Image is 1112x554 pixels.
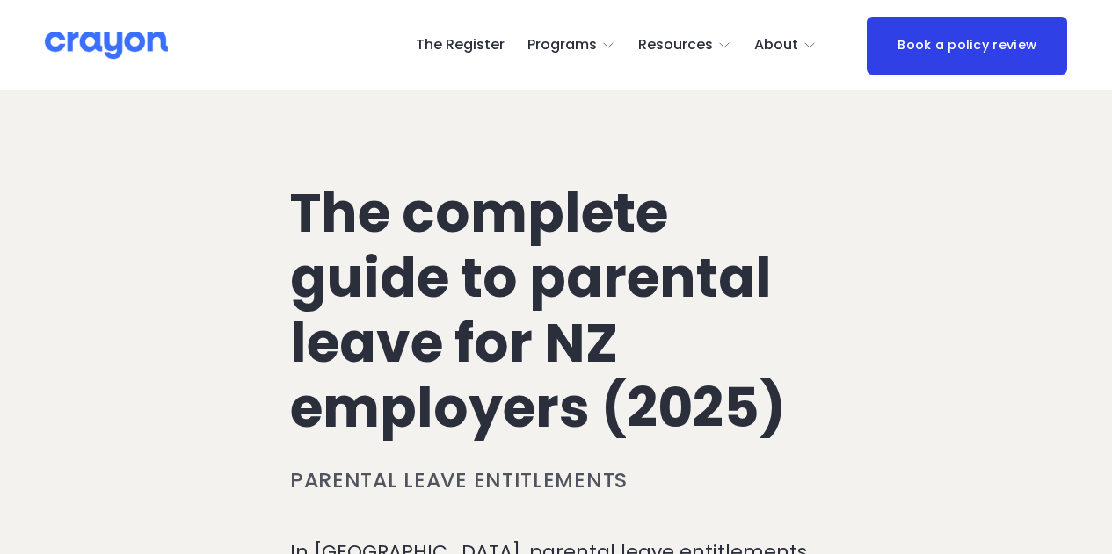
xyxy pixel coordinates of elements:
span: Resources [638,32,713,58]
a: folder dropdown [638,32,732,60]
img: Crayon [45,30,168,61]
a: folder dropdown [527,32,616,60]
a: The Register [416,32,505,60]
a: folder dropdown [754,32,818,60]
h1: The complete guide to parental leave for NZ employers (2025) [290,181,822,440]
a: Parental leave entitlements [290,465,628,494]
span: About [754,32,798,58]
a: Book a policy review [867,17,1067,75]
span: Programs [527,32,597,58]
